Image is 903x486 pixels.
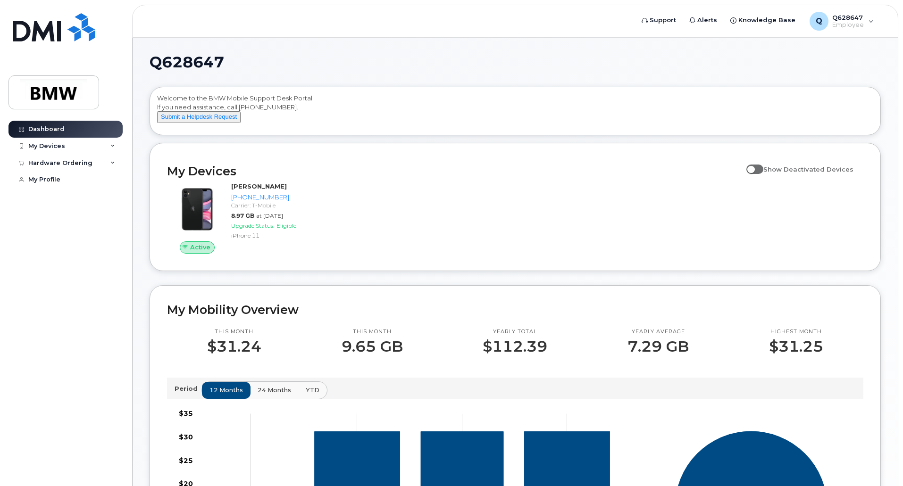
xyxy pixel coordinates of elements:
[157,94,873,132] div: Welcome to the BMW Mobile Support Desk Portal If you need assistance, call [PHONE_NUMBER].
[179,409,193,418] tspan: $35
[483,328,547,336] p: Yearly total
[276,222,296,229] span: Eligible
[157,113,241,120] a: Submit a Helpdesk Request
[306,386,319,395] span: YTD
[342,338,403,355] p: 9.65 GB
[167,164,742,178] h2: My Devices
[179,432,193,441] tspan: $30
[167,303,863,317] h2: My Mobility Overview
[256,212,283,219] span: at [DATE]
[627,328,689,336] p: Yearly average
[231,231,329,239] div: iPhone 11
[231,193,329,202] div: [PHONE_NUMBER]
[231,222,275,229] span: Upgrade Status:
[258,386,291,395] span: 24 months
[207,328,261,336] p: This month
[190,243,210,252] span: Active
[763,165,853,173] span: Show Deactivated Devices
[157,111,241,123] button: Submit a Helpdesk Request
[769,338,823,355] p: $31.25
[483,338,547,355] p: $112.39
[231,182,287,190] strong: [PERSON_NAME]
[769,328,823,336] p: Highest month
[207,338,261,355] p: $31.24
[175,187,220,232] img: iPhone_11.jpg
[342,328,403,336] p: This month
[175,384,201,393] p: Period
[231,201,329,209] div: Carrier: T-Mobile
[179,456,193,464] tspan: $25
[627,338,689,355] p: 7.29 GB
[167,182,333,254] a: Active[PERSON_NAME][PHONE_NUMBER]Carrier: T-Mobile8.97 GBat [DATE]Upgrade Status:EligibleiPhone 11
[150,55,224,69] span: Q628647
[746,160,754,168] input: Show Deactivated Devices
[231,212,254,219] span: 8.97 GB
